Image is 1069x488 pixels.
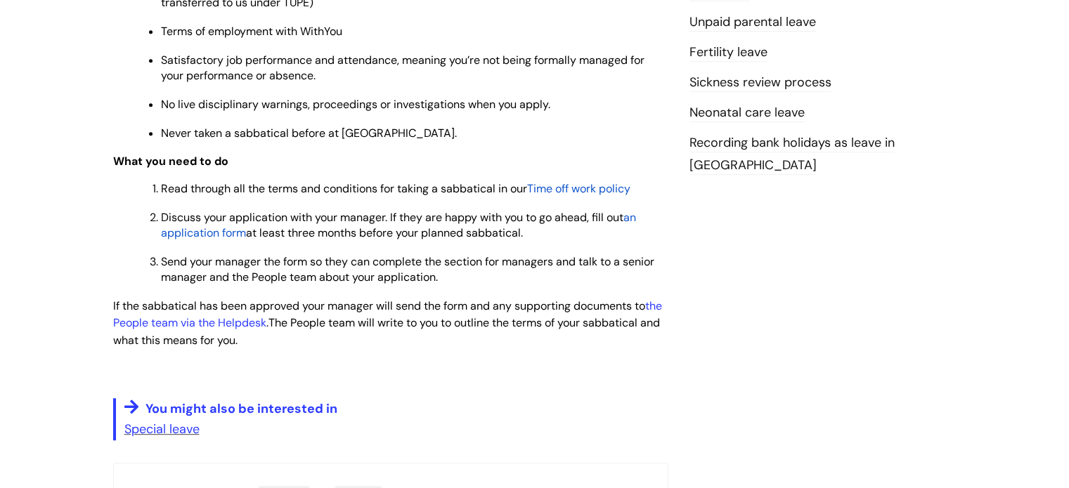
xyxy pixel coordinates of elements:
[161,210,623,225] span: Discuss your application with your manager. If they are happy with you to go ahead, fill out
[161,53,644,83] span: Satisfactory job performance and attendance, meaning you’re not being formally managed for your p...
[113,154,228,169] span: What you need to do
[689,104,805,122] a: Neonatal care leave
[689,134,895,175] a: Recording bank holidays as leave in [GEOGRAPHIC_DATA]
[161,97,550,112] span: No live disciplinary warnings, proceedings or investigations when you apply.
[145,400,337,417] span: You might also be interested in
[124,421,200,437] a: Special leave
[689,13,816,32] a: Unpaid parental leave
[161,181,527,196] span: Read through all the terms and conditions for taking a sabbatical in our
[161,24,342,39] span: Terms of employment with WithYou
[161,126,457,140] span: Never taken a sabbatical before at [GEOGRAPHIC_DATA].
[161,254,654,284] span: Send your manager the form so they can complete the section for managers and talk to a senior man...
[527,181,630,196] a: Time off work policy
[161,210,636,240] a: an application form
[113,298,662,331] span: If the sabbatical has been approved your manager will send the form and any supporting documents ...
[113,315,660,348] span: The People team will write to you to outline the terms of your sabbatical and what this means for...
[246,225,523,240] span: at least three months before your planned sabbatical.
[689,74,831,92] a: Sickness review process
[689,44,767,62] a: Fertility leave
